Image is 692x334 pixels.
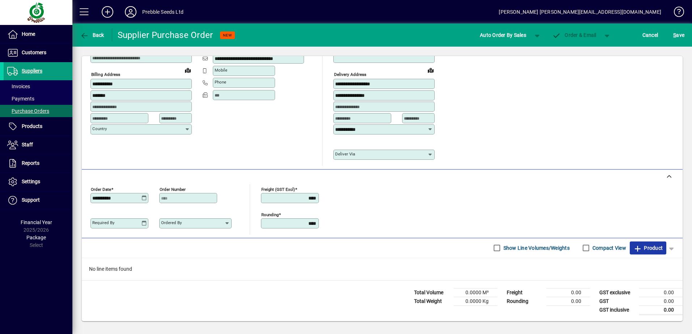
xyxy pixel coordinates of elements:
button: Product [630,241,666,254]
button: Cancel [641,29,660,42]
td: 0.0000 M³ [454,288,497,297]
td: 0.00 [547,297,590,305]
span: Purchase Orders [7,108,49,114]
a: Invoices [4,80,72,93]
span: Product [633,242,663,254]
span: Order & Email [552,32,596,38]
app-page-header-button: Back [72,29,112,42]
div: Prebble Seeds Ltd [142,6,183,18]
a: Home [4,25,72,43]
a: Payments [4,93,72,105]
span: Support [22,197,40,203]
td: 0.0000 Kg [454,297,497,305]
a: Support [4,191,72,209]
span: Financial Year [21,219,52,225]
span: ave [673,29,684,41]
a: Reports [4,154,72,172]
td: GST inclusive [596,305,639,314]
a: Purchase Orders [4,105,72,117]
button: Auto Order By Sales [476,29,530,42]
span: Suppliers [22,68,42,74]
td: 0.00 [639,297,683,305]
td: Total Volume [410,288,454,297]
span: Auto Order By Sales [480,29,526,41]
td: 0.00 [639,305,683,314]
td: Freight [503,288,547,297]
a: View on map [182,64,194,76]
mat-label: Ordered by [161,220,182,225]
mat-label: Order number [160,187,186,192]
span: Package [26,235,46,240]
button: Save [671,29,686,42]
span: NEW [223,33,232,38]
span: Settings [22,179,40,184]
td: GST [596,297,639,305]
span: S [673,32,676,38]
div: Supplier Purchase Order [118,29,213,41]
mat-label: Phone [215,80,226,85]
span: Payments [7,96,34,102]
mat-label: Freight (GST excl) [261,187,295,192]
mat-label: Country [92,126,107,131]
a: Knowledge Base [668,1,683,25]
a: Settings [4,173,72,191]
mat-label: Deliver via [335,151,355,157]
button: Add [96,5,119,18]
span: Invoices [7,83,30,89]
td: Rounding [503,297,547,305]
mat-label: Mobile [215,68,227,73]
span: Back [80,32,104,38]
div: [PERSON_NAME] [PERSON_NAME][EMAIL_ADDRESS][DOMAIN_NAME] [499,6,661,18]
div: No line items found [82,258,683,280]
span: Staff [22,142,33,147]
a: View on map [425,64,436,76]
button: Back [78,29,106,42]
td: Total Weight [410,297,454,305]
span: Products [22,123,42,129]
span: Customers [22,50,46,55]
mat-label: Required by [92,220,114,225]
button: Order & Email [549,29,600,42]
label: Compact View [591,244,626,252]
mat-label: Order date [91,187,111,192]
td: 0.00 [547,288,590,297]
td: 0.00 [639,288,683,297]
a: Customers [4,44,72,62]
button: Profile [119,5,142,18]
td: GST exclusive [596,288,639,297]
span: Reports [22,160,39,166]
a: Staff [4,136,72,154]
mat-label: Rounding [261,212,279,217]
a: Products [4,117,72,136]
span: Cancel [642,29,658,41]
label: Show Line Volumes/Weights [502,244,570,252]
span: Home [22,31,35,37]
